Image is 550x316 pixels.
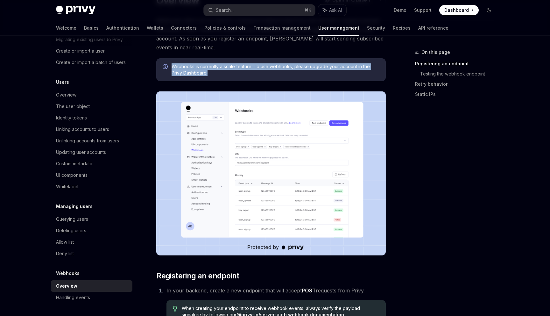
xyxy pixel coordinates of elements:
[484,5,494,15] button: Toggle dark mode
[51,45,132,57] a: Create or import a user
[51,135,132,147] a: Unlinking accounts from users
[156,271,239,281] span: Registering an endpoint
[147,20,163,36] a: Wallets
[51,236,132,248] a: Allow list
[56,137,119,145] div: Unlinking accounts from users
[51,213,132,225] a: Querying users
[415,89,499,99] a: Static IPs
[171,20,197,36] a: Connectors
[56,148,106,156] div: Updating user accounts
[367,20,385,36] a: Security
[51,225,132,236] a: Deleting users
[56,103,90,110] div: The user object
[56,250,74,257] div: Deny list
[56,215,88,223] div: Querying users
[56,91,76,99] div: Overview
[56,47,105,55] div: Create or import a user
[173,306,177,312] svg: Tip
[216,6,234,14] div: Search...
[51,89,132,101] a: Overview
[56,203,93,210] h5: Managing users
[56,78,69,86] h5: Users
[156,91,386,255] img: images/Webhooks.png
[393,20,411,36] a: Recipes
[421,48,450,56] span: On this page
[51,248,132,259] a: Deny list
[51,169,132,181] a: UI components
[51,124,132,135] a: Linking accounts to users
[51,280,132,292] a: Overview
[56,269,80,277] h5: Webhooks
[394,7,406,13] a: Demo
[56,126,109,133] div: Linking accounts to users
[318,20,359,36] a: User management
[172,63,379,76] span: Webhooks is currently a scale feature. To use webhooks, please upgrade your account in the Privy ...
[418,20,448,36] a: API reference
[420,69,499,79] a: Testing the webhook endpoint
[56,171,88,179] div: UI components
[439,5,479,15] a: Dashboard
[305,8,311,13] span: ⌘ K
[415,59,499,69] a: Registering an endpoint
[51,292,132,303] a: Handling events
[51,57,132,68] a: Create or import a batch of users
[204,20,246,36] a: Policies & controls
[51,101,132,112] a: The user object
[56,20,76,36] a: Welcome
[56,282,77,290] div: Overview
[51,158,132,169] a: Custom metadata
[56,294,90,301] div: Handling events
[163,64,169,70] svg: Info
[56,114,87,122] div: Identity tokens
[106,20,139,36] a: Authentication
[415,79,499,89] a: Retry behavior
[56,238,74,246] div: Allow list
[302,287,316,294] strong: POST
[414,7,432,13] a: Support
[253,20,311,36] a: Transaction management
[329,7,342,13] span: Ask AI
[51,112,132,124] a: Identity tokens
[51,147,132,158] a: Updating user accounts
[84,20,99,36] a: Basics
[56,59,126,66] div: Create or import a batch of users
[444,7,469,13] span: Dashboard
[56,6,95,15] img: dark logo
[166,287,364,294] span: In your backend, create a new endpoint that will accept requests from Privy
[318,4,346,16] button: Ask AI
[204,4,315,16] button: Search...⌘K
[56,160,92,168] div: Custom metadata
[56,227,86,234] div: Deleting users
[56,183,78,190] div: Whitelabel
[51,181,132,192] a: Whitelabel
